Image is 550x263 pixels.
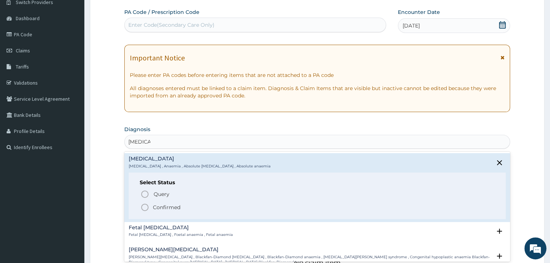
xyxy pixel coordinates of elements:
[129,232,233,237] p: Fetal [MEDICAL_DATA] , Foetal anaemia , Fetal anaemia
[129,247,491,252] h4: [PERSON_NAME][MEDICAL_DATA]
[495,227,504,236] i: open select status
[130,54,185,62] h1: Important Notice
[128,21,214,29] div: Enter Code(Secondary Care Only)
[130,85,505,99] p: All diagnoses entered must be linked to a claim item. Diagnosis & Claim Items that are visible bu...
[124,8,199,16] label: PA Code / Prescription Code
[403,22,420,29] span: [DATE]
[16,47,30,54] span: Claims
[154,190,169,198] span: Query
[14,37,30,55] img: d_794563401_company_1708531726252_794563401
[129,164,271,169] p: [MEDICAL_DATA] , Anaemia , Absolute [MEDICAL_DATA] , Absolute anaemia
[16,15,40,22] span: Dashboard
[124,126,150,133] label: Diagnosis
[495,252,504,260] i: open select status
[4,181,140,206] textarea: Type your message and hit 'Enter'
[140,190,149,199] i: status option query
[153,204,180,211] p: Confirmed
[130,71,505,79] p: Please enter PA codes before entering items that are not attached to a PA code
[129,225,233,230] h4: Fetal [MEDICAL_DATA]
[43,82,101,156] span: We're online!
[129,156,271,162] h4: [MEDICAL_DATA]
[495,158,504,167] i: close select status
[38,41,123,51] div: Chat with us now
[120,4,138,21] div: Minimize live chat window
[398,8,440,16] label: Encounter Date
[140,203,149,212] i: status option filled
[140,180,495,185] h6: Select Status
[16,63,29,70] span: Tariffs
